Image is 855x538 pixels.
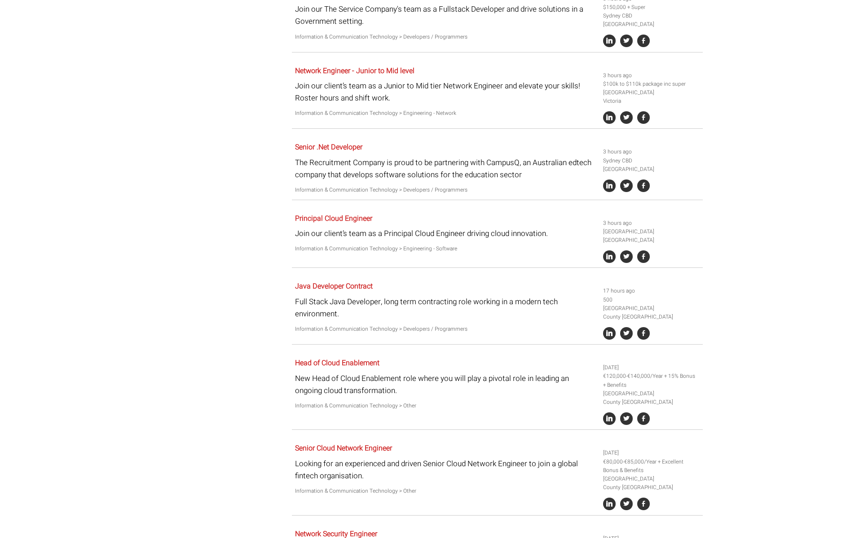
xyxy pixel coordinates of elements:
[295,66,414,76] a: Network Engineer - Junior to Mid level
[295,358,379,368] a: Head of Cloud Enablement
[603,304,699,321] li: [GEOGRAPHIC_DATA] County [GEOGRAPHIC_DATA]
[603,389,699,407] li: [GEOGRAPHIC_DATA] County [GEOGRAPHIC_DATA]
[295,458,596,482] p: Looking for an experienced and driven Senior Cloud Network Engineer to join a global fintech orga...
[603,148,699,156] li: 3 hours ago
[295,443,392,454] a: Senior Cloud Network Engineer
[295,157,596,181] p: The Recruitment Company is proud to be partnering with CampusQ, an Australian edtech company that...
[603,227,699,245] li: [GEOGRAPHIC_DATA] [GEOGRAPHIC_DATA]
[295,213,372,224] a: Principal Cloud Engineer
[295,142,362,153] a: Senior .Net Developer
[603,475,699,492] li: [GEOGRAPHIC_DATA] County [GEOGRAPHIC_DATA]
[295,109,596,118] p: Information & Communication Technology > Engineering - Network
[603,458,699,475] li: €80,000-€85,000/Year + Excellent Bonus & Benefits
[295,372,596,397] p: New Head of Cloud Enablement role where you will play a pivotal role in leading an ongoing cloud ...
[603,3,699,12] li: $150,000 + Super
[603,12,699,29] li: Sydney CBD [GEOGRAPHIC_DATA]
[295,3,596,27] p: Join our The Service Company's team as a Fullstack Developer and drive solutions in a Government ...
[603,449,699,457] li: [DATE]
[603,363,699,372] li: [DATE]
[295,402,596,410] p: Information & Communication Technology > Other
[603,157,699,174] li: Sydney CBD [GEOGRAPHIC_DATA]
[295,245,596,253] p: Information & Communication Technology > Engineering - Software
[603,219,699,227] li: 3 hours ago
[295,186,596,194] p: Information & Communication Technology > Developers / Programmers
[603,80,699,88] li: $100k to $110k package inc super
[603,88,699,105] li: [GEOGRAPHIC_DATA] Victoria
[295,487,596,495] p: Information & Communication Technology > Other
[603,372,699,389] li: €120,000-€140,000/Year + 15% Bonus + Benefits
[295,296,596,320] p: Full Stack Java Developer, long term contracting role working in a modern tech environment.
[603,296,699,304] li: 500
[603,287,699,295] li: 17 hours ago
[295,227,596,240] p: Join our client’s team as a Principal Cloud Engineer driving cloud innovation.
[295,33,596,41] p: Information & Communication Technology > Developers / Programmers
[295,80,596,104] p: Join our client’s team as a Junior to Mid tier Network Engineer and elevate your skills! Roster h...
[603,71,699,80] li: 3 hours ago
[295,325,596,333] p: Information & Communication Technology > Developers / Programmers
[295,281,373,292] a: Java Developer Contract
